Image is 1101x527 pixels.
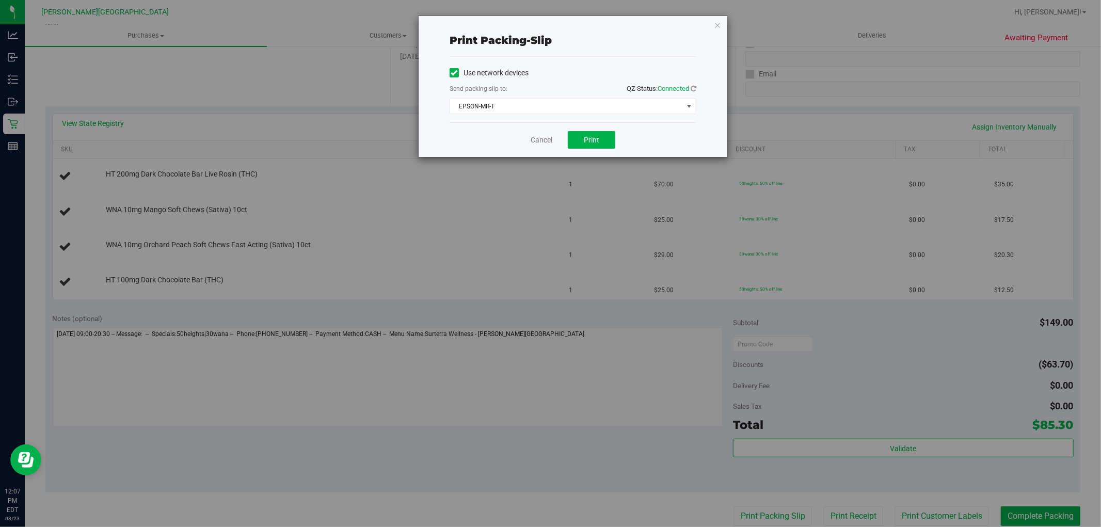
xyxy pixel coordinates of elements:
[450,34,552,46] span: Print packing-slip
[450,99,683,114] span: EPSON-MR-T
[658,85,689,92] span: Connected
[531,135,552,146] a: Cancel
[584,136,599,144] span: Print
[10,444,41,475] iframe: Resource center
[568,131,615,149] button: Print
[627,85,696,92] span: QZ Status:
[450,68,529,78] label: Use network devices
[450,84,507,93] label: Send packing-slip to:
[683,99,696,114] span: select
